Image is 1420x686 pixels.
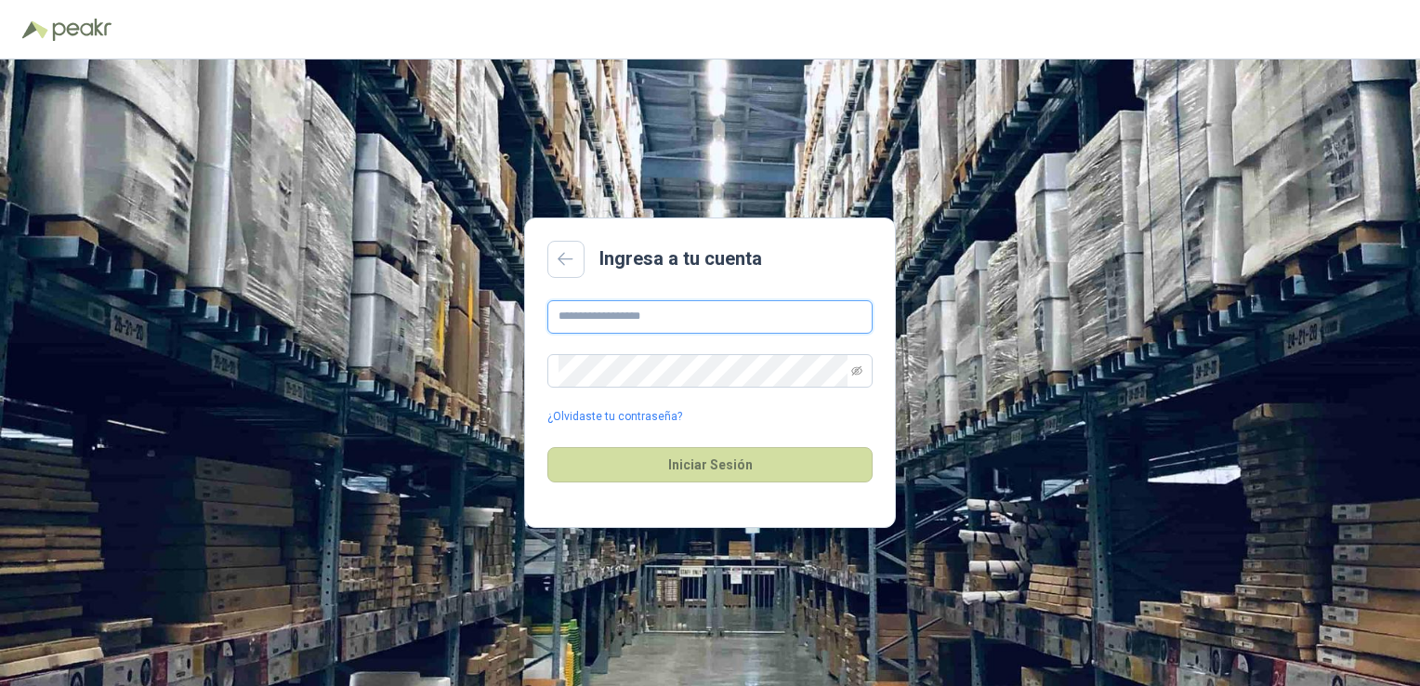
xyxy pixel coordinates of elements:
a: ¿Olvidaste tu contraseña? [547,408,682,426]
span: eye-invisible [851,365,862,376]
img: Peakr [52,19,112,41]
button: Iniciar Sesión [547,447,873,482]
img: Logo [22,20,48,39]
h2: Ingresa a tu cuenta [599,244,762,273]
